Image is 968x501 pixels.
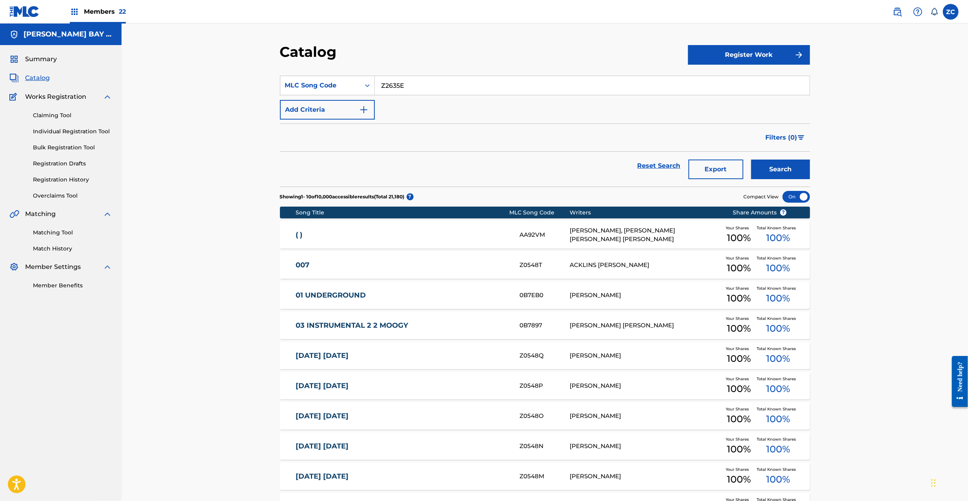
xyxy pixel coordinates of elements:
div: Z0548O [519,412,570,421]
span: Total Known Shares [757,406,799,412]
a: Registration Drafts [33,160,112,168]
a: Individual Registration Tool [33,127,112,136]
span: 100 % [766,231,790,245]
img: expand [103,92,112,102]
span: Your Shares [726,346,752,352]
span: 100 % [727,321,751,336]
img: Matching [9,209,19,219]
div: Song Title [296,209,509,217]
span: 100 % [766,321,790,336]
div: 0B7EB0 [519,291,570,300]
a: 007 [296,261,509,270]
span: 100 % [766,291,790,305]
img: f7272a7cc735f4ea7f67.svg [794,50,804,60]
div: Z0548P [519,381,570,390]
a: [DATE] [DATE] [296,412,509,421]
span: Total Known Shares [757,376,799,382]
button: Filters (0) [761,128,810,147]
span: Catalog [25,73,50,83]
div: MLC Song Code [285,81,356,90]
span: Total Known Shares [757,225,799,231]
span: 100 % [766,352,790,366]
button: Register Work [688,45,810,65]
form: Search Form [280,76,810,187]
div: AA92VM [519,231,570,240]
button: Export [688,160,743,179]
span: Members [84,7,126,16]
div: Writers [570,209,721,217]
span: 100 % [727,472,751,486]
span: Share Amounts [733,209,787,217]
a: CatalogCatalog [9,73,50,83]
span: Your Shares [726,436,752,442]
a: SummarySummary [9,54,57,64]
img: expand [103,262,112,272]
span: Total Known Shares [757,346,799,352]
span: 100 % [727,412,751,426]
iframe: Chat Widget [929,463,968,501]
span: Your Shares [726,467,752,472]
img: Works Registration [9,92,20,102]
div: [PERSON_NAME] [570,442,721,451]
div: Z0548T [519,261,570,270]
span: 100 % [766,261,790,275]
div: MLC Song Code [509,209,570,217]
span: Member Settings [25,262,81,272]
iframe: Resource Center [946,350,968,413]
span: Your Shares [726,406,752,412]
span: Your Shares [726,255,752,261]
a: Member Benefits [33,281,112,290]
a: 01 UNDERGROUND [296,291,509,300]
span: 100 % [766,442,790,456]
div: Z0548Q [519,351,570,360]
img: Catalog [9,73,19,83]
div: [PERSON_NAME] [570,381,721,390]
span: ? [407,193,414,200]
span: Your Shares [726,316,752,321]
span: Total Known Shares [757,316,799,321]
div: Z0548N [519,442,570,451]
a: Match History [33,245,112,253]
span: 100 % [766,412,790,426]
div: Drag [931,471,936,495]
a: Public Search [890,4,905,20]
button: Add Criteria [280,100,375,120]
div: [PERSON_NAME] [570,472,721,481]
span: Matching [25,209,56,219]
img: Top Rightsholders [70,7,79,16]
a: Registration History [33,176,112,184]
span: 100 % [766,382,790,396]
span: 100 % [727,442,751,456]
span: Filters ( 0 ) [766,133,797,142]
span: 100 % [766,472,790,486]
span: Compact View [744,193,779,200]
img: Summary [9,54,19,64]
a: Reset Search [634,157,685,174]
div: [PERSON_NAME] [570,351,721,360]
div: Z0548M [519,472,570,481]
h2: Catalog [280,43,341,61]
div: Notifications [930,8,938,16]
a: 03 INSTRUMENTAL 2 2 MOOGY [296,321,509,330]
img: Accounts [9,30,19,39]
a: ( ) [296,231,509,240]
div: [PERSON_NAME] [570,412,721,421]
img: 9d2ae6d4665cec9f34b9.svg [359,105,369,114]
a: [DATE] [DATE] [296,472,509,481]
img: help [913,7,923,16]
span: ? [780,209,786,216]
div: [PERSON_NAME] [PERSON_NAME] [570,321,721,330]
a: [DATE] [DATE] [296,351,509,360]
a: [DATE] [DATE] [296,381,509,390]
span: 22 [119,8,126,15]
a: Matching Tool [33,229,112,237]
span: Your Shares [726,376,752,382]
div: ACKLINS [PERSON_NAME] [570,261,721,270]
span: 100 % [727,261,751,275]
span: Total Known Shares [757,436,799,442]
span: Total Known Shares [757,285,799,291]
div: User Menu [943,4,959,20]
